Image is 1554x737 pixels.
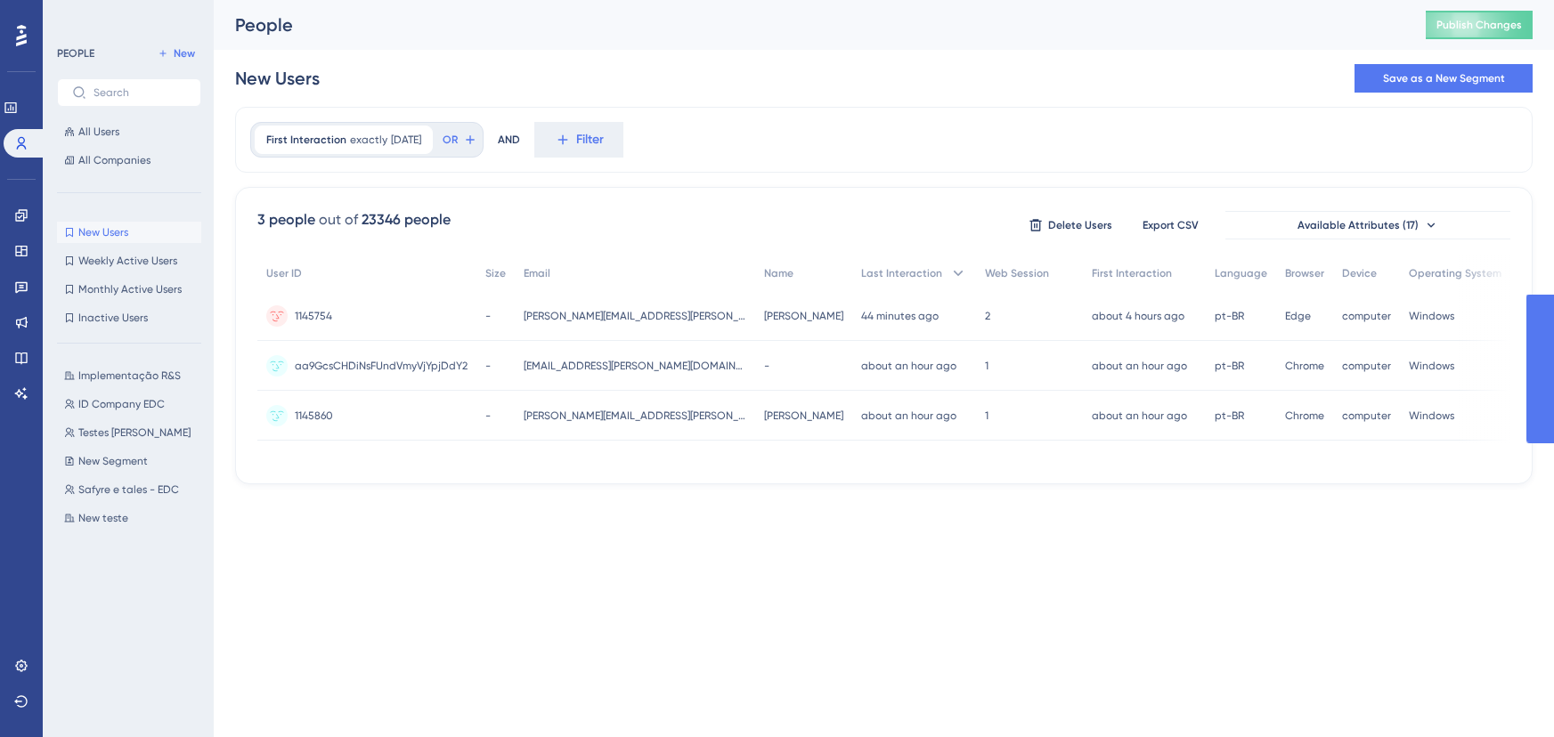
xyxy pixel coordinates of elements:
button: Publish Changes [1426,11,1533,39]
time: about 4 hours ago [1092,310,1184,322]
button: Filter [534,122,623,158]
button: Delete Users [1026,211,1115,239]
span: Chrome [1285,409,1324,423]
button: Available Attributes (17) [1225,211,1510,239]
span: 1145860 [295,409,333,423]
time: about an hour ago [1092,409,1187,422]
time: about an hour ago [861,360,956,372]
span: Language [1215,266,1267,280]
button: Testes [PERSON_NAME] [57,422,212,443]
span: Email [524,266,550,280]
time: about an hour ago [861,409,956,422]
span: Inactive Users [78,311,148,325]
span: Publish Changes [1436,18,1522,32]
button: Weekly Active Users [57,250,201,271]
span: Testes [PERSON_NAME] [78,425,191,440]
button: Inactive Users [57,307,201,328]
span: Name [764,266,793,280]
span: Save as a New Segment [1383,71,1505,85]
span: computer [1342,359,1391,373]
iframe: UserGuiding AI Assistant Launcher [1479,667,1533,720]
span: 1 [985,359,989,373]
span: [PERSON_NAME][EMAIL_ADDRESS][PERSON_NAME][DOMAIN_NAME] [524,409,746,423]
span: All Companies [78,153,151,167]
span: User ID [266,266,302,280]
button: New [151,43,201,64]
span: New [174,46,195,61]
time: about an hour ago [1092,360,1187,372]
span: computer [1342,309,1391,323]
div: 23346 people [362,209,451,231]
span: - [485,409,491,423]
div: 3 people [257,209,315,231]
button: Export CSV [1126,211,1215,239]
span: Weekly Active Users [78,254,177,268]
button: ID Company EDC [57,393,212,415]
span: Last Interaction [861,266,942,280]
span: 1 [985,409,989,423]
button: Implementação R&S [57,365,212,386]
span: 2 [985,309,990,323]
span: aa9GcsCHDiNsFUndVmyVjYpjDdY2 [295,359,468,373]
button: Monthly Active Users [57,279,201,300]
span: - [485,359,491,373]
button: New Segment [57,450,212,472]
span: Device [1342,266,1377,280]
button: All Companies [57,150,201,171]
span: computer [1342,409,1391,423]
span: Windows [1409,309,1454,323]
button: Safyre e tales - EDC [57,479,212,500]
span: Monthly Active Users [78,282,182,296]
span: Windows [1409,359,1454,373]
span: Delete Users [1048,218,1112,232]
span: Chrome [1285,359,1324,373]
span: Web Session [985,266,1049,280]
span: New Users [78,225,128,239]
input: Search [94,86,186,99]
button: Save as a New Segment [1355,64,1533,93]
span: Browser [1285,266,1324,280]
span: pt-BR [1215,309,1244,323]
span: Edge [1285,309,1311,323]
div: PEOPLE [57,46,94,61]
span: - [764,359,769,373]
span: Available Attributes (17) [1298,218,1419,232]
div: New Users [235,66,320,91]
span: Filter [576,129,604,150]
button: New Users [57,222,201,243]
div: People [235,12,1381,37]
span: New Segment [78,454,148,468]
span: exactly [350,133,387,147]
button: OR [440,126,479,154]
span: pt-BR [1215,409,1244,423]
div: AND [498,122,520,158]
span: OR [443,133,458,147]
span: [PERSON_NAME] [764,409,843,423]
time: 44 minutes ago [861,310,939,322]
span: - [485,309,491,323]
span: New teste [78,511,128,525]
span: [DATE] [391,133,421,147]
span: [EMAIL_ADDRESS][PERSON_NAME][DOMAIN_NAME] [524,359,746,373]
button: New teste [57,507,212,529]
span: ID Company EDC [78,397,165,411]
span: All Users [78,125,119,139]
span: Export CSV [1143,218,1199,232]
span: [PERSON_NAME][EMAIL_ADDRESS][PERSON_NAME][DOMAIN_NAME] [524,309,746,323]
span: Safyre e tales - EDC [78,482,179,497]
span: Implementação R&S [78,368,181,383]
span: Windows [1409,409,1454,423]
span: pt-BR [1215,359,1244,373]
span: [PERSON_NAME] [764,309,843,323]
span: Operating System [1409,266,1501,280]
span: First Interaction [1092,266,1172,280]
button: All Users [57,121,201,142]
span: First Interaction [266,133,346,147]
span: Size [485,266,506,280]
span: 1145754 [295,309,332,323]
div: out of [319,209,358,231]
